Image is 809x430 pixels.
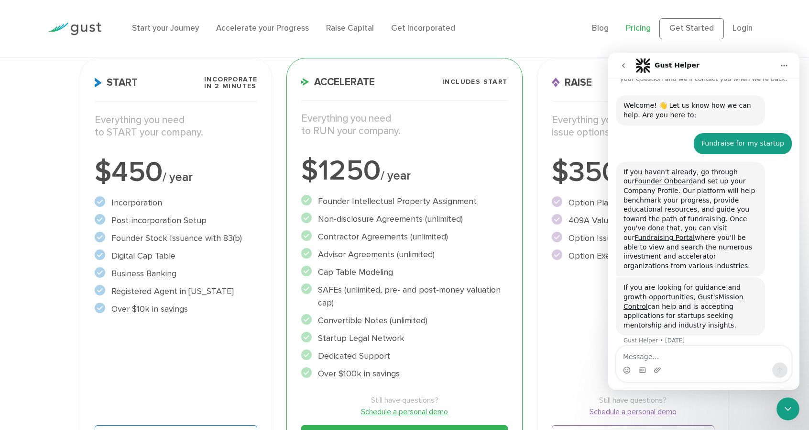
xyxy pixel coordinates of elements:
span: Includes START [442,79,508,85]
a: Schedule a personal demo [552,406,714,418]
li: Option Issuance [552,232,714,245]
a: Start your Journey [132,23,199,33]
a: Blog [592,23,609,33]
span: Start [95,78,138,88]
li: Convertible Notes (unlimited) [301,314,507,327]
li: Option Plan [552,196,714,209]
li: Incorporation [95,196,257,209]
iframe: Intercom live chat [776,397,799,420]
li: Digital Cap Table [95,249,257,262]
li: Option Exercise [552,249,714,262]
a: Schedule a personal demo [301,406,507,418]
img: Gust Logo [48,23,101,35]
img: Start Icon X2 [95,78,102,88]
li: Startup Legal Network [301,332,507,345]
a: Login [732,23,753,33]
li: Founder Stock Issuance with 83(b) [95,232,257,245]
img: Accelerate Icon [301,78,309,86]
a: Accelerate your Progress [216,23,309,33]
li: Business Banking [95,267,257,280]
li: Registered Agent in [US_STATE] [95,285,257,298]
li: Non-disclosure Agreements (unlimited) [301,213,507,226]
span: Still have questions? [301,395,507,406]
div: $450 [95,158,257,187]
span: Raise [552,78,592,88]
li: Advisor Agreements (unlimited) [301,248,507,261]
span: / year [381,169,411,183]
span: Still have questions? [552,395,714,406]
span: Incorporate in 2 Minutes [204,76,257,90]
span: / year [163,170,193,184]
li: Cap Table Modeling [301,266,507,279]
p: Everything you need to issue options. [552,114,714,139]
span: Accelerate [301,77,375,87]
li: Dedicated Support [301,350,507,362]
a: Pricing [626,23,651,33]
a: Get Incorporated [391,23,455,33]
li: Post-incorporation Setup [95,214,257,227]
li: SAFEs (unlimited, pre- and post-money valuation cap) [301,283,507,309]
img: Raise Icon [552,78,560,88]
li: 409A Valuation [552,214,714,227]
li: Founder Intellectual Property Assignment [301,195,507,208]
li: Over $10k in savings [95,303,257,316]
iframe: Intercom live chat [608,53,799,390]
div: $3500 [552,158,714,187]
p: Everything you need to START your company. [95,114,257,139]
p: Everything you need to RUN your company. [301,113,507,138]
li: Over $100k in savings [301,367,507,380]
div: $1250 [301,157,507,185]
a: Get Started [659,18,724,39]
a: Raise Capital [326,23,374,33]
li: Contractor Agreements (unlimited) [301,230,507,243]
